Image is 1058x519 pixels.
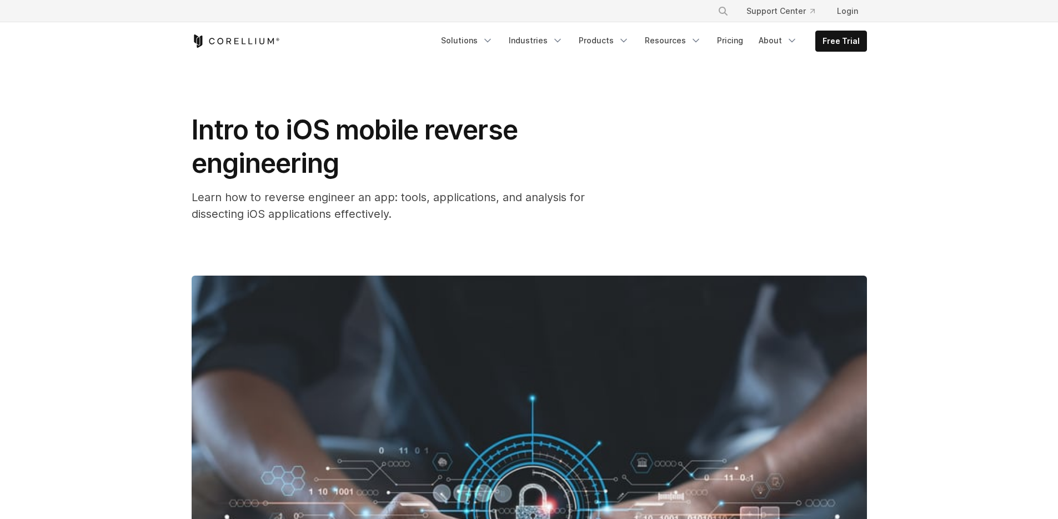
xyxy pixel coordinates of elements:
[710,31,750,51] a: Pricing
[713,1,733,21] button: Search
[192,34,280,48] a: Corellium Home
[752,31,804,51] a: About
[434,31,500,51] a: Solutions
[638,31,708,51] a: Resources
[738,1,824,21] a: Support Center
[572,31,636,51] a: Products
[828,1,867,21] a: Login
[192,191,585,221] span: Learn how to reverse engineer an app: tools, applications, and analysis for dissecting iOS applic...
[704,1,867,21] div: Navigation Menu
[502,31,570,51] a: Industries
[192,113,518,179] span: Intro to iOS mobile reverse engineering
[434,31,867,52] div: Navigation Menu
[816,31,866,51] a: Free Trial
